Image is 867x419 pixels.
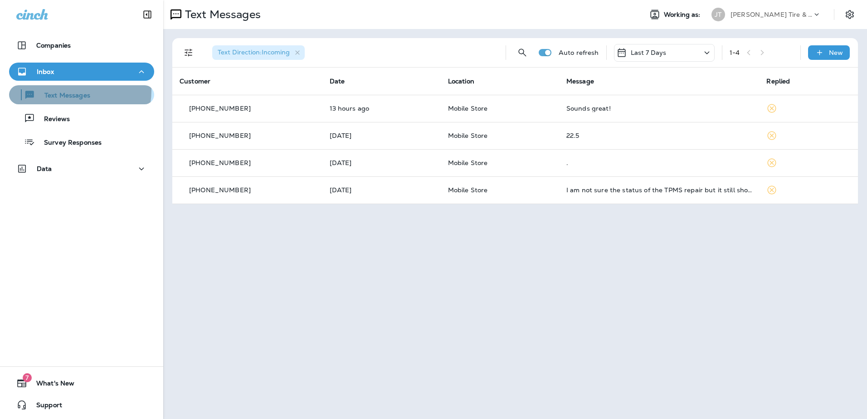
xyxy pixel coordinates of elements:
[218,48,290,56] span: Text Direction : Incoming
[181,8,261,21] p: Text Messages
[9,396,154,414] button: Support
[180,77,210,85] span: Customer
[37,165,52,172] p: Data
[330,132,433,139] p: Aug 18, 2025 09:18 AM
[664,11,702,19] span: Working as:
[711,8,725,21] div: JT
[189,159,251,166] p: [PHONE_NUMBER]
[189,132,251,139] p: [PHONE_NUMBER]
[9,63,154,81] button: Inbox
[513,44,531,62] button: Search Messages
[448,186,488,194] span: Mobile Store
[631,49,667,56] p: Last 7 Days
[27,380,74,390] span: What's New
[9,132,154,151] button: Survey Responses
[27,401,62,412] span: Support
[829,49,843,56] p: New
[448,132,488,140] span: Mobile Store
[731,11,812,18] p: [PERSON_NAME] Tire & Auto
[730,49,740,56] div: 1 - 4
[23,373,32,382] span: 7
[330,77,345,85] span: Date
[37,68,54,75] p: Inbox
[566,159,752,166] div: .
[212,45,305,60] div: Text Direction:Incoming
[135,5,160,24] button: Collapse Sidebar
[35,115,70,124] p: Reviews
[448,77,474,85] span: Location
[448,104,488,112] span: Mobile Store
[330,159,433,166] p: Aug 15, 2025 01:33 PM
[9,85,154,104] button: Text Messages
[842,6,858,23] button: Settings
[9,109,154,128] button: Reviews
[566,77,594,85] span: Message
[566,186,752,194] div: I am not sure the status of the TPMS repair but it still shows an error and the same tire is not ...
[330,186,433,194] p: Aug 15, 2025 10:20 AM
[448,159,488,167] span: Mobile Store
[766,77,790,85] span: Replied
[35,139,102,147] p: Survey Responses
[189,105,251,112] p: [PHONE_NUMBER]
[189,186,251,194] p: [PHONE_NUMBER]
[330,105,433,112] p: Aug 20, 2025 06:23 PM
[9,36,154,54] button: Companies
[559,49,599,56] p: Auto refresh
[9,160,154,178] button: Data
[9,374,154,392] button: 7What's New
[180,44,198,62] button: Filters
[35,92,90,100] p: Text Messages
[566,132,752,139] div: 22.5
[566,105,752,112] div: Sounds great!
[36,42,71,49] p: Companies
